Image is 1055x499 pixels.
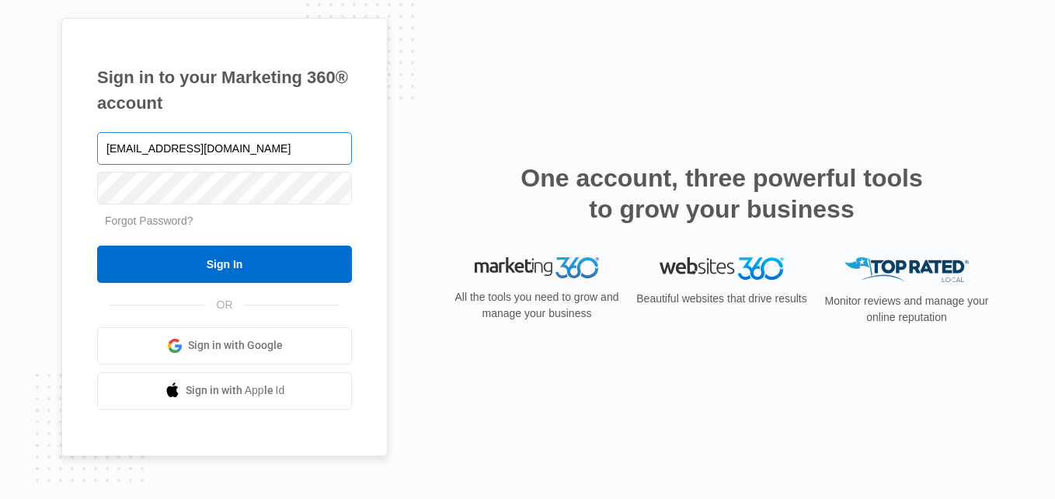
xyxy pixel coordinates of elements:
h1: Sign in to your Marketing 360® account [97,65,352,116]
p: Beautiful websites that drive results [635,291,809,307]
input: Sign In [97,246,352,283]
a: Sign in with Apple Id [97,372,352,410]
h2: One account, three powerful tools to grow your business [516,162,928,225]
img: Marketing 360 [475,257,599,279]
img: Top Rated Local [844,257,969,283]
a: Sign in with Google [97,327,352,365]
span: OR [206,297,244,313]
span: Sign in with Google [188,337,283,354]
a: Forgot Password? [105,215,193,227]
p: All the tools you need to grow and manage your business [450,289,624,322]
p: Monitor reviews and manage your online reputation [820,293,994,326]
input: Email [97,132,352,165]
img: Websites 360 [660,257,784,280]
span: Sign in with Apple Id [186,382,285,399]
